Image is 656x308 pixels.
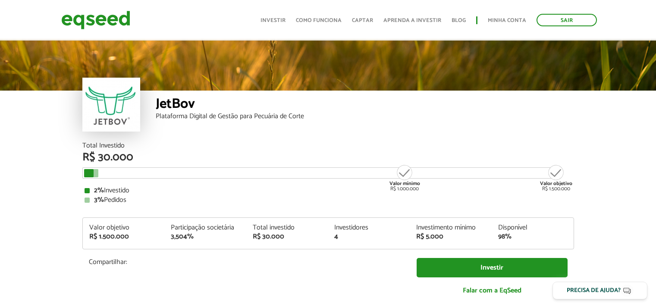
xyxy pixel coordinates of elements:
[94,185,104,196] strong: 2%
[488,18,526,23] a: Minha conta
[253,224,322,231] div: Total investido
[171,233,240,240] div: 3,504%
[156,97,574,113] div: JetBov
[416,224,485,231] div: Investimento mínimo
[417,282,568,299] a: Falar com a EqSeed
[389,164,421,192] div: R$ 1.000.000
[452,18,466,23] a: Blog
[89,224,158,231] div: Valor objetivo
[85,197,572,204] div: Pedidos
[94,194,104,206] strong: 3%
[334,224,403,231] div: Investidores
[89,258,404,266] p: Compartilhar:
[253,233,322,240] div: R$ 30.000
[156,113,574,120] div: Plataforma Digital de Gestão para Pecuária de Corte
[171,224,240,231] div: Participação societária
[261,18,286,23] a: Investir
[61,9,130,31] img: EqSeed
[540,164,572,192] div: R$ 1.500.000
[383,18,441,23] a: Aprenda a investir
[417,258,568,277] a: Investir
[498,224,567,231] div: Disponível
[82,152,574,163] div: R$ 30.000
[352,18,373,23] a: Captar
[296,18,342,23] a: Como funciona
[498,233,567,240] div: 98%
[416,233,485,240] div: R$ 5.000
[89,233,158,240] div: R$ 1.500.000
[540,179,572,188] strong: Valor objetivo
[82,142,574,149] div: Total Investido
[85,187,572,194] div: Investido
[389,179,420,188] strong: Valor mínimo
[334,233,403,240] div: 4
[537,14,597,26] a: Sair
